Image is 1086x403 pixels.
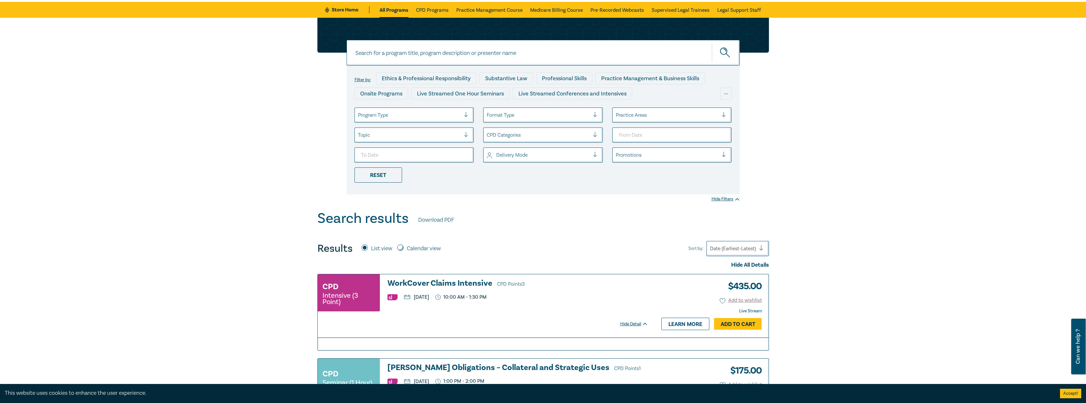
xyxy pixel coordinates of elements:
div: Onsite Programs [354,88,408,100]
h3: CPD [322,281,338,292]
a: Medicare Billing Course [530,2,583,18]
h3: $ 435.00 [723,279,762,294]
input: select [358,132,359,139]
div: Ethics & Professional Responsibility [376,72,476,84]
input: select [487,152,488,159]
h3: $ 175.00 [725,363,762,378]
div: Practice Management & Business Skills [595,72,705,84]
a: Learn more [661,318,709,330]
button: Add to wishlist [720,381,762,388]
input: To Date [354,147,474,163]
button: Add to wishlist [720,297,762,304]
div: Hide Detail [620,321,655,327]
label: List view [371,244,392,253]
div: National Programs [607,103,665,115]
p: 1:00 PM - 2:00 PM [435,378,484,384]
a: All Programs [380,2,408,18]
span: Can we help ? [1075,322,1081,371]
p: [DATE] [404,295,429,300]
a: WorkCover Claims Intensive CPD Points3 [387,279,648,289]
div: Pre-Recorded Webcasts [458,103,531,115]
a: Store Home [325,6,369,13]
div: Substantive Law [479,72,533,84]
button: Accept cookies [1060,389,1081,398]
a: Practice Management Course [456,2,523,18]
input: select [487,112,488,119]
span: Sort by: [688,245,703,252]
input: From Date [612,127,732,143]
input: select [358,112,359,119]
input: select [616,112,617,119]
div: Live Streamed One Hour Seminars [411,88,510,100]
strong: Live Stream [739,308,762,314]
div: Hide All Details [317,261,769,269]
p: 10:00 AM - 1:30 PM [435,294,487,300]
div: Hide Filters [712,196,740,202]
h1: Search results [317,210,409,227]
input: Search for a program title, program description or presenter name [347,40,740,66]
span: CPD Points 1 [614,365,641,372]
a: Download PDF [418,216,454,224]
input: select [487,132,488,139]
div: 10 CPD Point Packages [534,103,604,115]
a: [PERSON_NAME] Obligations – Collateral and Strategic Uses CPD Points1 [387,363,648,373]
div: Professional Skills [536,72,592,84]
label: Filter by: [354,77,371,82]
a: Supervised Legal Trainees [652,2,710,18]
span: CPD Points 3 [497,281,525,287]
a: CPD Programs [416,2,449,18]
a: Legal Support Staff [717,2,761,18]
div: ... [720,88,732,100]
div: Live Streamed Practical Workshops [354,103,455,115]
a: Pre-Recorded Webcasts [590,2,644,18]
small: Seminar (1 Hour) [322,380,372,386]
input: select [616,152,617,159]
input: Sort by [710,245,711,252]
div: Live Streamed Conferences and Intensives [513,88,632,100]
img: Substantive Law [387,294,398,300]
img: Substantive Law [387,379,398,385]
div: Reset [354,167,402,183]
label: Calendar view [407,244,441,253]
div: This website uses cookies to enhance the user experience. [5,389,1050,397]
h4: Results [317,242,353,255]
p: [DATE] [404,379,429,384]
h3: WorkCover Claims Intensive [387,279,648,289]
h3: [PERSON_NAME] Obligations – Collateral and Strategic Uses [387,363,648,373]
h3: CPD [322,368,338,380]
small: Intensive (3 Point) [322,292,375,305]
a: Add to Cart [714,318,762,330]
